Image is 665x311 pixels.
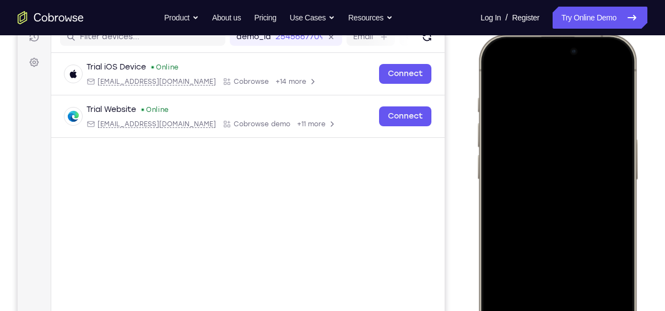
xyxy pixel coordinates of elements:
div: App [205,82,251,91]
span: ios@example.com [80,82,198,91]
h1: Connect [42,7,102,24]
span: +14 more [258,82,289,91]
div: Trial Website [69,109,118,120]
div: Email [69,125,198,133]
a: Go to the home page [18,11,84,24]
div: App [205,125,273,133]
span: +11 more [279,125,308,133]
a: Connect [361,69,414,89]
span: / [505,11,507,24]
label: User ID [388,36,417,47]
a: About us [212,7,241,29]
a: Register [512,7,539,29]
div: Open device details [34,58,427,100]
input: Filter devices... [62,36,201,47]
a: Try Online Demo [553,7,647,29]
button: Resources [348,7,393,29]
a: Log In [480,7,501,29]
label: Email [336,36,355,47]
div: Online [123,110,152,119]
div: New devices found. [134,71,136,73]
div: Open device details [34,100,427,143]
div: Online [133,68,161,77]
span: web@example.com [80,125,198,133]
span: Cobrowse demo [216,125,273,133]
button: Product [164,7,199,29]
button: Use Cases [290,7,335,29]
div: Trial iOS Device [69,67,128,78]
span: Cobrowse [216,82,251,91]
div: Email [69,82,198,91]
button: Refresh [401,33,418,51]
div: New devices found. [124,114,126,116]
a: Connect [361,111,414,131]
a: Pricing [254,7,276,29]
label: demo_id [219,36,253,47]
